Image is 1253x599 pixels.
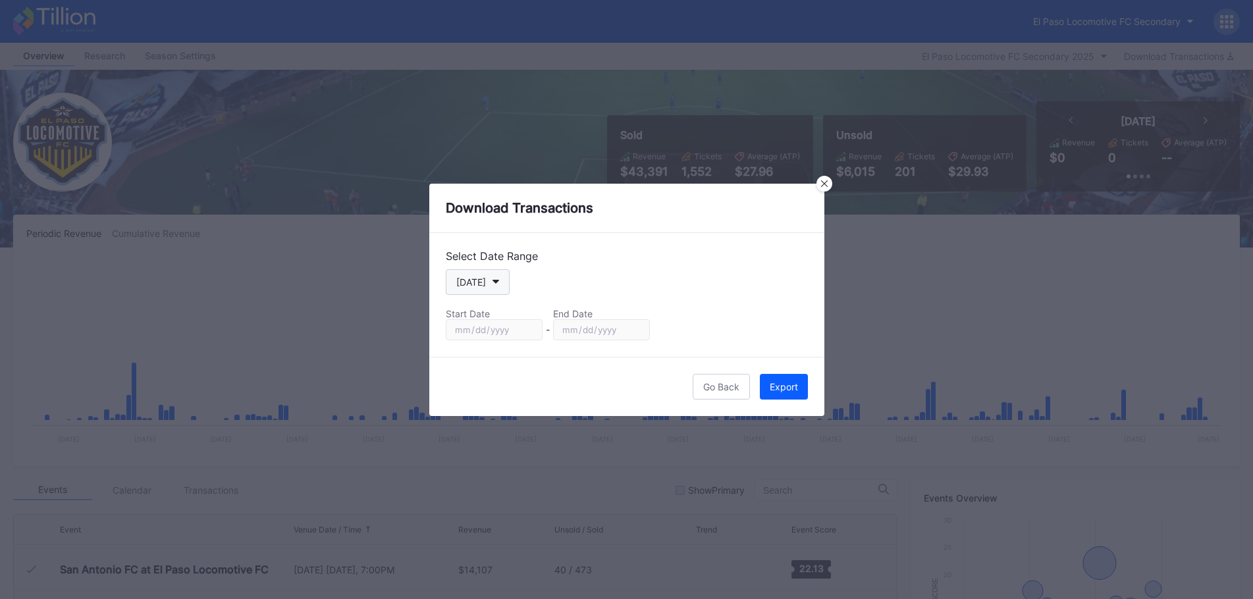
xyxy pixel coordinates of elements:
[770,381,798,392] div: Export
[446,269,510,295] button: [DATE]
[429,184,824,233] div: Download Transactions
[703,381,739,392] div: Go Back
[446,249,808,263] div: Select Date Range
[546,324,550,335] div: -
[446,308,543,319] div: Start Date
[693,374,750,400] button: Go Back
[553,308,650,319] div: End Date
[456,276,486,288] div: [DATE]
[760,374,808,400] button: Export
